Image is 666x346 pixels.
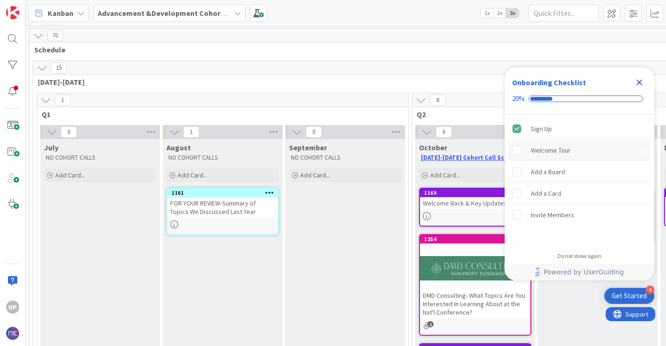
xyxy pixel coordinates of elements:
[300,171,330,179] span: Add Card...
[420,289,530,318] div: DMD Consulting- What Topics Are You Interested In Learning About at the Nat'l Conference?
[419,188,531,227] a: 1169Welcome Back & Key Updates
[6,301,19,314] div: NP
[505,264,654,280] div: Footer
[531,209,574,221] div: Invite Members
[420,197,530,209] div: Welcome Back & Key Updates
[172,190,278,196] div: 1161
[531,123,552,134] div: Sign Up
[512,95,647,103] div: Checklist progress: 20%
[508,205,651,225] div: Invite Members is incomplete.
[47,30,63,41] span: 70
[167,197,278,218] div: FOR YOUR REVIEW-Summary of Topics We Discussed Last Year
[289,143,327,152] span: September
[6,6,19,19] img: Visit kanbanzone.com
[420,235,530,318] div: 1254DMD Consulting- What Topics Are You Interested In Learning About at the Nat'l Conference?
[508,162,651,182] div: Add a Board is incomplete.
[168,154,277,162] p: NO COHORT CALLS
[531,145,571,156] div: Welcome Tour
[48,7,73,19] span: Kanban
[430,95,446,106] span: 8
[531,166,565,177] div: Add a Board
[512,77,586,88] div: Onboarding Checklist
[543,266,624,278] span: Powered by UserGuiding
[508,140,651,161] div: Welcome Tour is incomplete.
[42,110,397,119] span: Q1
[508,183,651,204] div: Add a Card is incomplete.
[98,8,242,18] b: Advancement &Development Cohort Calls
[166,143,191,152] span: August
[424,190,530,196] div: 1169
[646,286,654,294] div: 4
[183,126,199,138] span: 1
[420,235,530,243] div: 1254
[421,154,525,162] a: [DATE]-[DATE] Cohort Call Schedule
[420,189,530,197] div: 1169
[291,154,399,162] p: NO COHORT CALLS
[509,264,650,280] a: Powered by UserGuiding
[512,95,525,103] div: 20%
[632,75,647,90] div: Close Checklist
[419,143,447,152] span: October
[424,236,530,243] div: 1254
[505,115,654,246] div: Checklist items
[55,171,85,179] span: Add Card...
[528,5,599,22] input: Quick Filter...
[505,67,654,280] div: Checklist Container
[419,234,531,336] a: 1254DMD Consulting- What Topics Are You Interested In Learning About at the Nat'l Conference?
[604,288,654,304] div: Open Get Started checklist, remaining modules: 4
[436,126,452,138] span: 6
[61,126,77,138] span: 0
[481,8,493,18] span: 1x
[55,95,71,106] span: 1
[167,189,278,218] div: 1161FOR YOUR REVIEW-Summary of Topics We Discussed Last Year
[46,154,154,162] p: NO COHORT CALLS
[306,126,322,138] span: 0
[44,143,58,152] span: July
[531,188,561,199] div: Add a Card
[20,1,43,13] span: Support
[506,8,519,18] span: 3x
[612,291,647,301] div: Get Started
[178,171,208,179] span: Add Card...
[508,118,651,139] div: Sign Up is complete.
[166,188,279,235] a: 1161FOR YOUR REVIEW-Summary of Topics We Discussed Last Year
[167,189,278,197] div: 1161
[420,189,530,209] div: 1169Welcome Back & Key Updates
[493,8,506,18] span: 2x
[557,252,601,260] div: Do not show again
[51,62,67,74] span: 15
[430,171,460,179] span: Add Card...
[427,321,434,327] span: 1
[6,327,19,340] img: avatar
